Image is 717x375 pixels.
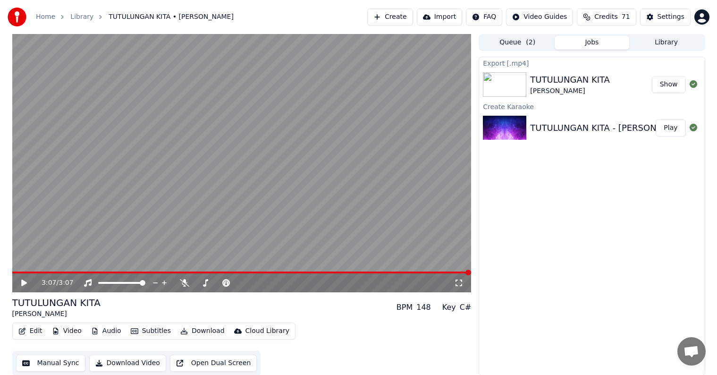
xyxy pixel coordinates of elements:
span: 71 [622,12,630,22]
button: Jobs [555,36,629,50]
div: TUTULUNGAN KITA - [PERSON_NAME] [530,121,689,135]
div: Create Karaoke [479,101,704,112]
div: Settings [658,12,684,22]
button: Library [629,36,704,50]
button: Edit [15,324,46,338]
div: 148 [416,302,431,313]
button: Video Guides [506,9,573,26]
button: Credits71 [577,9,636,26]
span: TUTULUNGAN KITA • [PERSON_NAME] [109,12,234,22]
span: Credits [594,12,617,22]
button: Download [177,324,228,338]
button: Queue [480,36,555,50]
div: Open chat [677,337,706,366]
div: TUTULUNGAN KITA [12,296,101,309]
button: Show [652,76,686,93]
span: 3:07 [42,278,56,288]
div: / [42,278,64,288]
button: FAQ [466,9,502,26]
a: Home [36,12,55,22]
button: Download Video [89,355,166,372]
nav: breadcrumb [36,12,234,22]
button: Subtitles [127,324,175,338]
button: Create [367,9,413,26]
button: Play [656,119,685,136]
span: 3:07 [59,278,73,288]
div: Cloud Library [245,326,289,336]
button: Audio [87,324,125,338]
button: Manual Sync [16,355,85,372]
button: Video [48,324,85,338]
span: ( 2 ) [526,38,535,47]
div: [PERSON_NAME] [530,86,610,96]
button: Settings [640,9,691,26]
img: youka [8,8,26,26]
div: TUTULUNGAN KITA [530,73,610,86]
div: Key [442,302,456,313]
button: Import [417,9,462,26]
div: BPM [396,302,413,313]
button: Open Dual Screen [170,355,257,372]
a: Library [70,12,93,22]
div: Export [.mp4] [479,57,704,68]
div: [PERSON_NAME] [12,309,101,319]
div: C# [460,302,472,313]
